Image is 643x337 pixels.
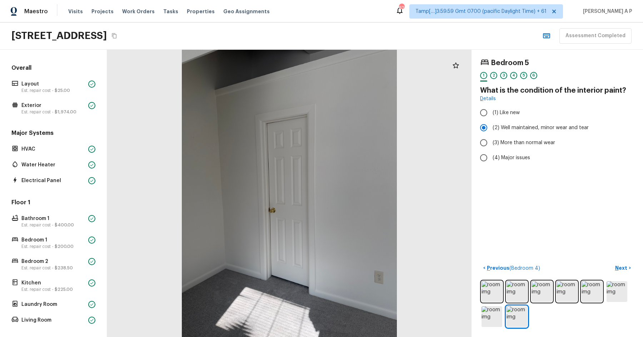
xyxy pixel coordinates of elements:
img: room img [507,281,527,302]
p: Previous [485,264,540,272]
span: $200.00 [55,244,74,249]
span: (3) More than normal wear [493,139,555,146]
div: 6 [530,72,537,79]
h4: Bedroom 5 [491,58,529,68]
span: Projects [91,8,114,15]
h5: Major Systems [10,129,97,138]
p: Est. repair cost - [21,222,85,228]
p: Bedroom 1 [21,236,85,244]
button: Next> [612,262,634,274]
p: Bedroom 2 [21,258,85,265]
button: Copy Address [110,31,119,40]
div: 2 [490,72,497,79]
img: room img [482,306,502,327]
p: Est. repair cost - [21,244,85,249]
h4: What is the condition of the interior paint? [480,86,634,95]
div: 625 [399,4,404,11]
h2: [STREET_ADDRESS] [11,29,107,42]
img: room img [582,281,602,302]
p: Exterior [21,102,85,109]
p: Next [615,264,629,272]
p: Water Heater [21,161,85,168]
span: $400.00 [55,223,74,227]
p: Layout [21,80,85,88]
h5: Floor 1 [10,199,97,208]
span: (4) Major issues [493,154,530,161]
span: [PERSON_NAME] A P [580,8,632,15]
div: 4 [510,72,517,79]
span: Tasks [163,9,178,14]
img: room img [607,281,627,302]
p: Kitchen [21,279,85,287]
span: Properties [187,8,215,15]
p: Est. repair cost - [21,88,85,93]
div: 3 [500,72,507,79]
span: $1,974.00 [55,110,76,114]
div: 5 [520,72,527,79]
img: room img [557,281,577,302]
p: Living Room [21,317,85,324]
span: (1) Like new [493,109,520,116]
span: $238.50 [55,266,73,270]
p: Est. repair cost - [21,109,85,115]
p: Electrical Panel [21,177,85,184]
a: Details [480,95,496,102]
p: Laundry Room [21,301,85,308]
img: room img [507,306,527,327]
p: Est. repair cost - [21,265,85,271]
div: 1 [480,72,487,79]
span: $25.00 [55,88,70,93]
p: Est. repair cost - [21,287,85,292]
span: (2) Well maintained, minor wear and tear [493,124,589,131]
span: Tamp[…]3:59:59 Gmt 0700 (pacific Daylight Time) + 61 [415,8,547,15]
img: room img [482,281,502,302]
p: HVAC [21,146,85,153]
span: Work Orders [122,8,155,15]
h5: Overall [10,64,97,73]
span: Visits [68,8,83,15]
span: ( Bedroom 4 ) [509,266,540,271]
span: $225.00 [55,287,73,292]
span: Geo Assignments [223,8,270,15]
span: Maestro [24,8,48,15]
button: <Previous(Bedroom 4) [480,262,543,274]
p: Bathroom 1 [21,215,85,222]
img: room img [532,281,552,302]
